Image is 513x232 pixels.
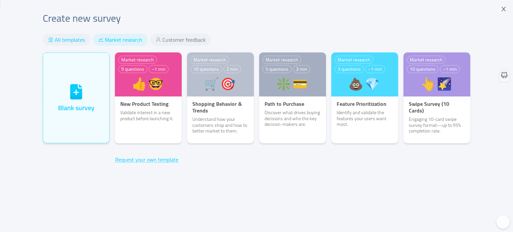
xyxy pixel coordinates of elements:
p: Identify and validate the features your users want most. [331,110,398,128]
div: 10 questions [190,65,222,73]
div: 9 questions [118,65,147,73]
p: Shopping Behavior & Trends [187,100,254,114]
p: Swipe Survey (10 Cards) [403,100,470,114]
p: New Product Testing [115,100,182,107]
button: Request your own template [115,157,179,163]
div: 5 questions [263,65,292,73]
i: icon: close [501,6,507,12]
p: Discover what drives buying decisions and who the key decision-makers are. [259,110,326,128]
i: icon: user [156,37,161,42]
a: Request your own template [115,157,473,163]
div: 3 questions [335,65,364,73]
div: 🛒🎯 [190,78,250,90]
p: Engaging 10-card swipe survey format—up to 95% completion rate. [403,117,470,134]
span: Market research [105,36,142,43]
div: Market research [263,56,301,64]
p: Path to Purchase [259,100,326,107]
div: ~1 min [365,65,385,73]
span: All templates [55,36,85,43]
div: Blank survey [58,103,95,113]
div: 👍🤓 [118,78,178,90]
p: Validate interest in a new product before launching it. [115,110,182,122]
div: Market research [190,56,229,64]
span: Customer feedback [162,36,206,43]
div: 10 questions [407,65,439,73]
div: ~1 min [149,65,169,73]
div: Market research [407,56,446,64]
p: Understand how your customers shop and how to better market to them. [187,117,254,134]
div: 2 min [223,65,241,73]
i: icon: stock [98,37,104,42]
div: Market research [118,56,157,64]
h2: Create new survey [43,11,470,26]
div: Market research [335,56,373,64]
div: 👆️🌠 [407,78,467,90]
i: icon: align-center [48,37,53,42]
iframe: Chatra live chat [398,172,510,228]
p: Feature Prioritization [331,100,398,107]
div: 3 min [293,65,310,73]
div: ❇️💳 [263,78,323,90]
div: 💩💎 [335,78,395,90]
div: ~1 min [440,65,460,73]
